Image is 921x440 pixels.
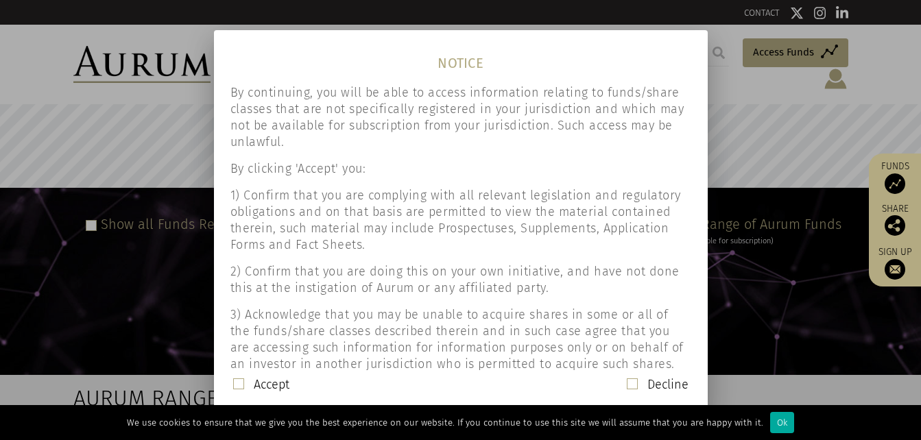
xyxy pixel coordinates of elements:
[876,160,914,194] a: Funds
[885,215,905,236] img: Share this post
[876,204,914,236] div: Share
[885,173,905,194] img: Access Funds
[230,187,691,253] p: 1) Confirm that you are complying with all relevant legislation and regulatory obligations and on...
[230,84,691,150] p: By continuing, you will be able to access information relating to funds/share classes that are no...
[876,246,914,280] a: Sign up
[230,263,691,296] p: 2) Confirm that you are doing this on your own initiative, and have not done this at the instigat...
[770,412,794,433] div: Ok
[254,376,289,393] label: Accept
[230,306,691,372] p: 3) Acknowledge that you may be unable to acquire shares in some or all of the funds/share classes...
[647,376,689,393] label: Decline
[230,160,691,177] p: By clicking 'Accept' you:
[885,259,905,280] img: Sign up to our newsletter
[214,40,708,74] h1: NOTICE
